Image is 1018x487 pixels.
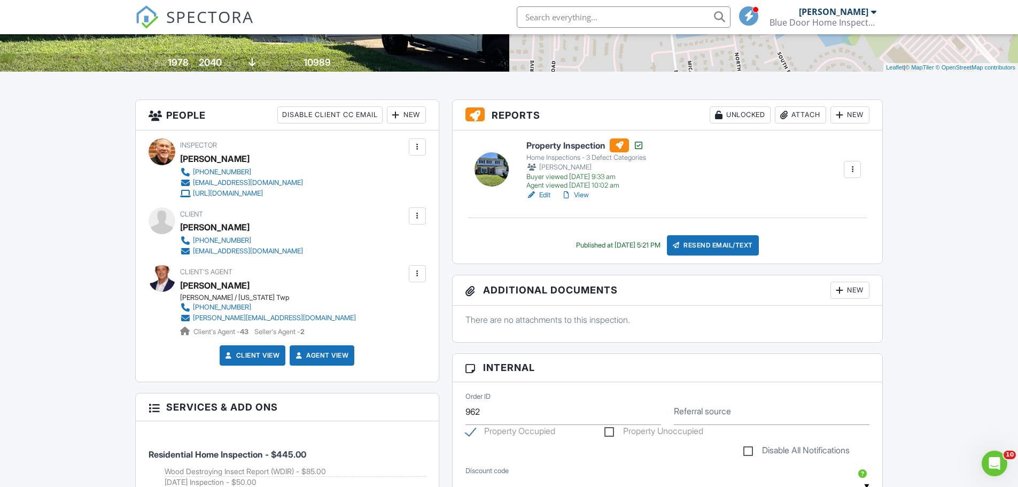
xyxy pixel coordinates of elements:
div: New [830,282,869,299]
label: Property Unoccupied [604,426,703,439]
label: Property Occupied [465,426,555,439]
a: [PHONE_NUMBER] [180,167,303,177]
div: [PHONE_NUMBER] [193,303,251,312]
span: Client's Agent - [193,328,250,336]
div: Attach [775,106,826,123]
div: New [830,106,869,123]
div: Unlocked [710,106,771,123]
div: Agent viewed [DATE] 10:02 am [526,181,646,190]
h3: Internal [453,354,883,382]
span: sq.ft. [332,59,346,67]
input: Search everything... [517,6,731,28]
a: [PERSON_NAME] [180,277,250,293]
strong: 43 [240,328,248,336]
a: SPECTORA [135,14,254,37]
span: slab [258,59,269,67]
a: [EMAIL_ADDRESS][DOMAIN_NAME] [180,177,303,188]
div: 1978 [168,57,189,68]
a: Leaflet [886,64,904,71]
li: Add on: Wood Destroying Insect Report (WDIR) [165,466,426,477]
h3: People [136,100,439,130]
span: Inspector [180,141,217,149]
div: Disable Client CC Email [277,106,383,123]
div: [PERSON_NAME] [180,151,250,167]
a: Agent View [293,350,348,361]
div: [PERSON_NAME] [526,162,646,173]
div: Resend Email/Text [667,235,759,256]
img: The Best Home Inspection Software - Spectora [135,5,159,29]
span: Lot Size [279,59,302,67]
h3: Additional Documents [453,275,883,306]
a: Property Inspection Home Inspections - 3 Defect Categories [PERSON_NAME] Buyer viewed [DATE] 9:33... [526,138,646,190]
a: Edit [526,190,550,200]
span: sq. ft. [223,59,238,67]
div: [PERSON_NAME] [799,6,868,17]
div: [EMAIL_ADDRESS][DOMAIN_NAME] [193,179,303,187]
a: © OpenStreetMap contributors [936,64,1015,71]
label: Referral source [674,405,731,417]
div: Buyer viewed [DATE] 9:33 am [526,173,646,181]
div: [PERSON_NAME] / [US_STATE] Twp [180,293,364,302]
strong: 2 [300,328,305,336]
div: [URL][DOMAIN_NAME] [193,189,263,198]
h6: Property Inspection [526,138,646,152]
div: 2040 [199,57,222,68]
a: [PHONE_NUMBER] [180,235,303,246]
div: [PERSON_NAME] [180,219,250,235]
a: View [561,190,589,200]
a: Client View [223,350,280,361]
h3: Services & Add ons [136,393,439,421]
div: [PHONE_NUMBER] [193,236,251,245]
div: Home Inspections - 3 Defect Categories [526,153,646,162]
div: Published at [DATE] 5:21 PM [576,241,660,250]
span: Client [180,210,203,218]
a: [URL][DOMAIN_NAME] [180,188,303,199]
div: New [387,106,426,123]
p: There are no attachments to this inspection. [465,314,870,326]
div: [PERSON_NAME][EMAIL_ADDRESS][DOMAIN_NAME] [193,314,356,322]
a: [PERSON_NAME][EMAIL_ADDRESS][DOMAIN_NAME] [180,313,356,323]
iframe: Intercom live chat [982,451,1007,476]
a: [EMAIL_ADDRESS][DOMAIN_NAME] [180,246,303,257]
a: [PHONE_NUMBER] [180,302,356,313]
h3: Reports [453,100,883,130]
label: Discount code [465,466,509,476]
div: [EMAIL_ADDRESS][DOMAIN_NAME] [193,247,303,256]
span: SPECTORA [166,5,254,28]
a: © MapTiler [905,64,934,71]
label: Disable All Notifications [743,445,850,459]
div: | [883,63,1018,72]
span: Seller's Agent - [254,328,305,336]
span: Client's Agent [180,268,232,276]
span: 10 [1004,451,1016,459]
span: Built [154,59,166,67]
div: 10989 [304,57,331,68]
div: [PHONE_NUMBER] [193,168,251,176]
label: Order ID [465,392,491,401]
span: Residential Home Inspection - $445.00 [149,449,306,460]
div: Blue Door Home Inspections [770,17,876,28]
